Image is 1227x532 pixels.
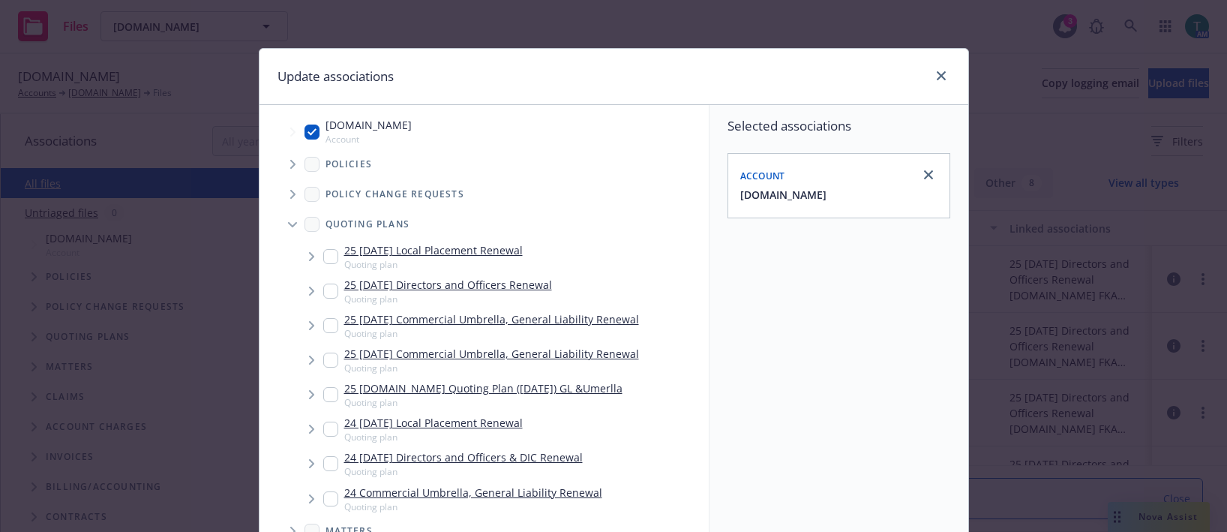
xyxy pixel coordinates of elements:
[727,117,950,135] span: Selected associations
[344,327,639,340] span: Quoting plan
[344,396,622,409] span: Quoting plan
[740,187,826,203] button: [DOMAIN_NAME]
[344,293,552,305] span: Quoting plan
[344,362,639,374] span: Quoting plan
[344,485,602,500] a: 24 Commercial Umbrella, General Liability Renewal
[344,311,639,327] a: 25 [DATE] Commercial Umbrella, General Liability Renewal
[344,449,583,465] a: 24 [DATE] Directors and Officers & DIC Renewal
[325,160,373,169] span: Policies
[344,242,523,258] a: 25 [DATE] Local Placement Renewal
[344,431,523,443] span: Quoting plan
[344,277,552,293] a: 25 [DATE] Directors and Officers Renewal
[325,133,412,146] span: Account
[277,67,394,86] h1: Update associations
[344,346,639,362] a: 25 [DATE] Commercial Umbrella, General Liability Renewal
[325,220,410,229] span: Quoting plans
[325,117,412,133] span: [DOMAIN_NAME]
[740,170,785,182] span: Account
[325,190,464,199] span: Policy change requests
[344,415,523,431] a: 24 [DATE] Local Placement Renewal
[344,258,523,271] span: Quoting plan
[919,166,937,184] a: close
[344,380,622,396] a: 25 [DOMAIN_NAME] Quoting Plan ([DATE]) GL &Umerlla
[344,465,583,478] span: Quoting plan
[932,67,950,85] a: close
[344,500,602,513] span: Quoting plan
